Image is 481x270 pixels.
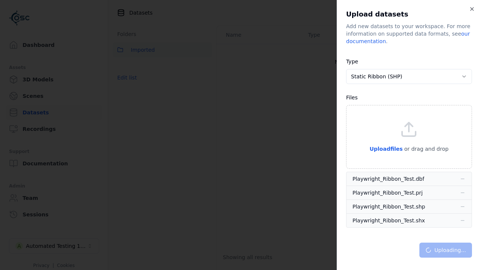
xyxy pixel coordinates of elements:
[352,217,425,224] div: Playwright_Ribbon_Test.shx
[403,144,449,153] p: or drag and drop
[352,189,423,196] div: Playwright_Ribbon_Test.prj
[346,94,358,100] label: Files
[346,58,358,64] label: Type
[346,9,472,19] h2: Upload datasets
[346,22,472,45] div: Add new datasets to your workspace. For more information on supported data formats, see .
[352,203,425,210] div: Playwright_Ribbon_Test.shp
[369,146,402,152] span: Upload files
[352,175,424,183] div: Playwright_Ribbon_Test.dbf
